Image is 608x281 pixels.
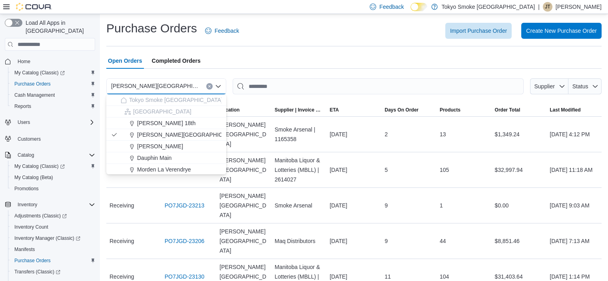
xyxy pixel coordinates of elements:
[546,104,602,116] button: Last Modified
[545,2,550,12] span: JT
[165,236,205,246] a: PO7JGD-23206
[440,236,446,246] span: 44
[450,27,507,35] span: Import Purchase Order
[8,255,98,266] button: Purchase Orders
[11,211,70,221] a: Adjustments (Classic)
[385,201,388,210] span: 9
[546,197,602,213] div: [DATE] 9:03 AM
[108,53,142,69] span: Open Orders
[14,246,35,253] span: Manifests
[534,83,555,90] span: Supplier
[8,266,98,277] a: Transfers (Classic)
[379,3,404,11] span: Feedback
[111,81,198,91] span: [PERSON_NAME][GEOGRAPHIC_DATA]
[14,118,33,127] button: Users
[271,197,327,213] div: Smoke Arsenal
[385,130,388,139] span: 2
[327,104,382,116] button: ETA
[110,201,134,210] span: Receiving
[11,256,95,265] span: Purchase Orders
[11,256,54,265] a: Purchase Orders
[14,200,40,209] button: Inventory
[14,269,60,275] span: Transfers (Classic)
[11,211,95,221] span: Adjustments (Classic)
[445,23,512,39] button: Import Purchase Order
[106,94,226,106] button: Tokyo Smoke [GEOGRAPHIC_DATA]
[11,79,95,89] span: Purchase Orders
[106,118,226,129] button: [PERSON_NAME] 18th
[538,2,540,12] p: |
[18,119,30,126] span: Users
[11,173,56,182] a: My Catalog (Beta)
[492,162,547,178] div: $32,997.94
[14,257,51,264] span: Purchase Orders
[8,78,98,90] button: Purchase Orders
[440,201,443,210] span: 1
[14,92,55,98] span: Cash Management
[165,201,205,210] a: PO7JGD-23213
[521,23,602,39] button: Create New Purchase Order
[11,267,95,277] span: Transfers (Classic)
[543,2,552,12] div: Julie Thorkelson
[492,197,547,213] div: $0.00
[14,134,95,143] span: Customers
[14,56,95,66] span: Home
[14,224,48,230] span: Inventory Count
[8,67,98,78] a: My Catalog (Classic)
[271,104,327,116] button: Supplier | Invoice Number
[2,149,98,161] button: Catalog
[233,78,524,94] input: This is a search bar. After typing your query, hit enter to filter the results lower in the page.
[14,70,65,76] span: My Catalog (Classic)
[11,102,95,111] span: Reports
[16,3,52,11] img: Cova
[11,102,34,111] a: Reports
[22,19,95,35] span: Load All Apps in [GEOGRAPHIC_DATA]
[18,201,37,208] span: Inventory
[152,53,201,69] span: Completed Orders
[11,68,95,78] span: My Catalog (Classic)
[495,107,520,113] span: Order Total
[11,222,52,232] a: Inventory Count
[11,184,42,193] a: Promotions
[206,83,213,90] button: Clear input
[216,104,271,116] button: Location
[411,11,411,12] span: Dark Mode
[18,58,30,65] span: Home
[215,83,221,90] button: Close list of options
[11,233,84,243] a: Inventory Manager (Classic)
[492,233,547,249] div: $8,851.46
[8,161,98,172] a: My Catalog (Classic)
[14,200,95,209] span: Inventory
[14,150,95,160] span: Catalog
[106,129,226,141] button: [PERSON_NAME][GEOGRAPHIC_DATA]
[385,107,419,113] span: Days On Order
[11,79,54,89] a: Purchase Orders
[526,27,597,35] span: Create New Purchase Order
[14,235,80,241] span: Inventory Manager (Classic)
[8,244,98,255] button: Manifests
[18,136,41,142] span: Customers
[129,96,223,104] span: Tokyo Smoke [GEOGRAPHIC_DATA]
[327,197,382,213] div: [DATE]
[11,245,95,254] span: Manifests
[219,227,268,255] span: [PERSON_NAME][GEOGRAPHIC_DATA]
[568,78,602,94] button: Status
[106,106,226,118] button: [GEOGRAPHIC_DATA]
[11,161,95,171] span: My Catalog (Classic)
[219,191,268,220] span: [PERSON_NAME][GEOGRAPHIC_DATA]
[11,68,68,78] a: My Catalog (Classic)
[11,267,64,277] a: Transfers (Classic)
[14,163,65,169] span: My Catalog (Classic)
[106,152,226,164] button: Dauphin Main
[202,23,242,39] a: Feedback
[106,20,197,36] h1: Purchase Orders
[442,2,535,12] p: Tokyo Smoke [GEOGRAPHIC_DATA]
[2,117,98,128] button: Users
[14,213,67,219] span: Adjustments (Classic)
[14,118,95,127] span: Users
[492,104,547,116] button: Order Total
[106,164,226,175] button: Morden La Verendrye
[11,161,68,171] a: My Catalog (Classic)
[8,210,98,221] a: Adjustments (Classic)
[327,233,382,249] div: [DATE]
